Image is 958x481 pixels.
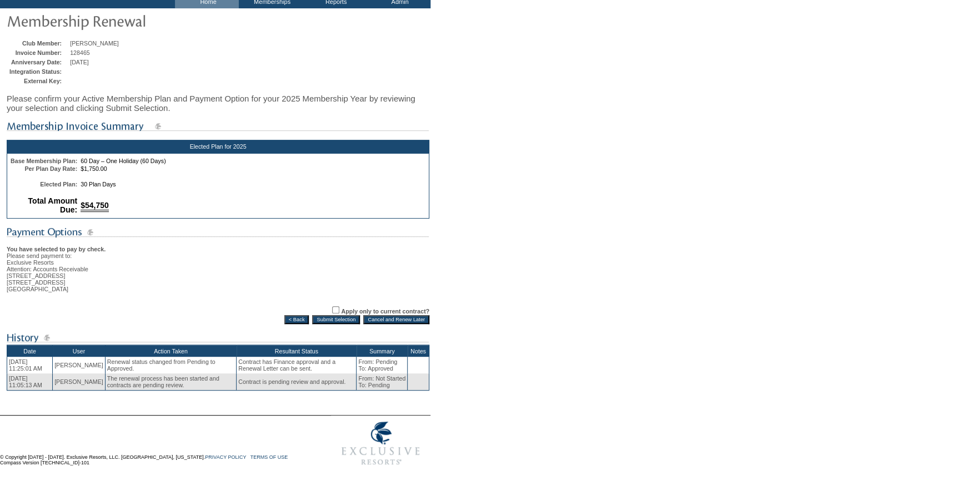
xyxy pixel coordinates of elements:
td: [PERSON_NAME] [53,357,106,373]
div: Elected Plan for 2025 [7,140,429,153]
img: subTtlPaymentOptions.gif [7,225,429,239]
td: [PERSON_NAME] [53,373,106,391]
td: 30 Plan Days [79,181,427,188]
div: Please confirm your Active Membership Plan and Payment Option for your 2025 Membership Year by re... [7,88,429,118]
td: Club Member: [9,40,67,47]
b: Per Plan Day Rate: [24,165,77,172]
th: Summary [357,345,408,357]
a: TERMS OF USE [250,454,288,460]
span: $54,750 [81,201,109,212]
span: [DATE] [70,59,89,65]
div: Please send payment to: Exclusive Resorts Attention: Accounts Receivable [STREET_ADDRESS] [STREET... [7,239,429,292]
td: Invoice Number: [9,49,67,56]
td: 60 Day – One Holiday (60 Days) [79,158,427,164]
b: Base Membership Plan: [11,158,77,164]
td: Renewal status changed from Pending to Approved. [105,357,236,373]
label: Apply only to current contract? [341,308,429,315]
a: PRIVACY POLICY [205,454,246,460]
th: Resultant Status [237,345,357,357]
b: Elected Plan: [40,181,77,188]
img: subTtlMembershipInvoiceSummary.gif [7,119,429,133]
th: Notes [408,345,429,357]
img: pgTtlMembershipRenewal.gif [7,9,229,32]
b: You have selected to pay by check. [7,246,106,252]
span: [PERSON_NAME] [70,40,119,47]
td: Anniversary Date: [9,59,67,65]
img: Exclusive Resorts [331,416,430,471]
td: The renewal process has been started and contracts are pending review. [105,373,236,391]
td: $1,750.00 [79,165,427,172]
td: [DATE] 11:25:01 AM [7,357,53,373]
th: Action Taken [105,345,236,357]
input: < Back [284,315,309,324]
th: Date [7,345,53,357]
b: Total Amount Due: [28,196,78,214]
img: subTtlHistory.gif [7,331,429,345]
span: 128465 [70,49,90,56]
td: Integration Status: [9,68,67,75]
td: Contract has Finance approval and a Renewal Letter can be sent. [237,357,357,373]
td: [DATE] 11:05:13 AM [7,373,53,391]
th: User [53,345,106,357]
td: Contract is pending review and approval. [237,373,357,391]
td: From: Pending To: Approved [357,357,408,373]
input: Submit Selection [312,315,360,324]
td: External Key: [9,78,67,84]
td: From: Not Started To: Pending [357,373,408,391]
input: Cancel and Renew Later [363,315,429,324]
